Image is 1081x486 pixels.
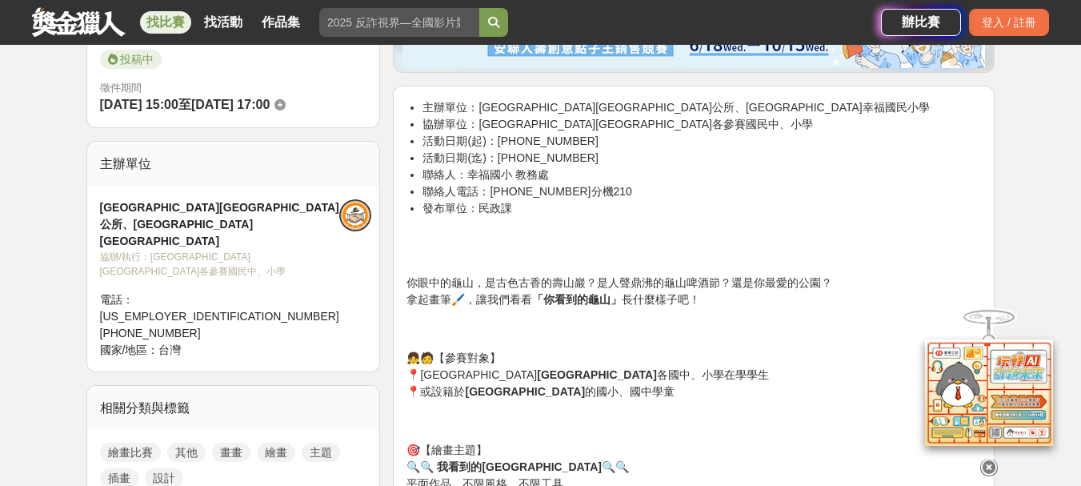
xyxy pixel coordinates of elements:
[422,116,981,133] li: 協辦單位：[GEOGRAPHIC_DATA][GEOGRAPHIC_DATA]各參賽國民中、小學
[465,385,585,398] strong: [GEOGRAPHIC_DATA]
[178,98,191,111] span: 至
[422,200,981,217] li: 發布單位：民政課
[140,11,191,34] a: 找比賽
[406,350,981,434] p: 👧🧑【參賽對象】 📍[GEOGRAPHIC_DATA] 各國中、小學在學學生 📍或設籍於 的國小、國中學童
[319,8,479,37] input: 2025 反詐視界—全國影片競賽
[881,9,961,36] a: 辦比賽
[100,50,162,69] span: 投稿中
[925,339,1053,446] img: d2146d9a-e6f6-4337-9592-8cefde37ba6b.png
[420,460,434,473] span: 🔍
[437,460,602,473] strong: 我看到的[GEOGRAPHIC_DATA]
[422,99,981,116] li: 主辦單位：[GEOGRAPHIC_DATA][GEOGRAPHIC_DATA]公所、[GEOGRAPHIC_DATA]幸福國民小學
[100,250,339,279] div: 協辦/執行： [GEOGRAPHIC_DATA][GEOGRAPHIC_DATA]各參賽國民中、小學
[87,386,380,431] div: 相關分類與標籤
[532,293,622,306] strong: 「你看到的龜山」
[158,343,181,356] span: 台灣
[302,443,340,462] a: 主題
[255,11,306,34] a: 作品集
[100,343,159,356] span: 國家/地區：
[257,443,295,462] a: 繪畫
[422,133,981,150] li: 活動日期(起)：[PHONE_NUMBER]
[191,98,270,111] span: [DATE] 17:00
[100,199,339,250] div: [GEOGRAPHIC_DATA][GEOGRAPHIC_DATA]公所、[GEOGRAPHIC_DATA][GEOGRAPHIC_DATA]
[406,275,981,342] p: 你眼中的龜山，是古色古香的壽山巖？是人聲鼎沸的龜山啤酒節？還是你最愛的公園？ 拿起畫筆🖌️，讓我們看看 長什麼樣子吧！
[422,150,981,167] li: 活動日期(迄)：[PHONE_NUMBER]
[537,368,657,381] strong: [GEOGRAPHIC_DATA]
[100,98,178,111] span: [DATE] 15:00
[167,443,206,462] a: 其他
[198,11,249,34] a: 找活動
[969,9,1049,36] div: 登入 / 註冊
[602,460,629,473] strong: 🔍🔍
[100,82,142,94] span: 徵件期間
[100,291,339,342] div: 電話： [US_EMPLOYER_IDENTIFICATION_NUMBER][PHONE_NUMBER]
[100,443,161,462] a: 繪畫比賽
[87,142,380,187] div: 主辦單位
[422,167,981,183] li: 聯絡人：幸福國小 教務處
[422,183,981,200] li: 聯絡人電話：[PHONE_NUMBER]分機210
[212,443,250,462] a: 畫畫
